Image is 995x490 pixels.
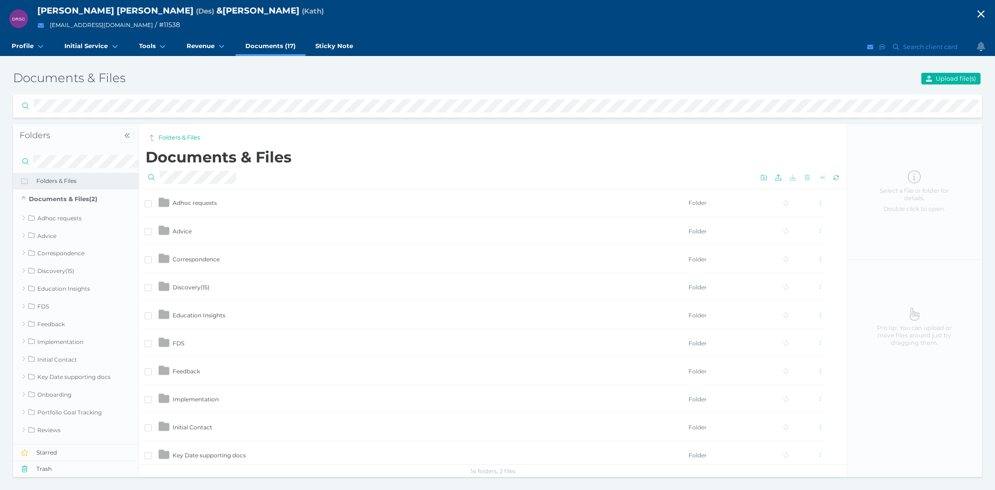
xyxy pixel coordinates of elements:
[867,205,961,213] span: Double click to open.
[688,245,758,273] td: Folder
[146,148,843,166] h2: Documents & Files
[688,301,758,329] td: Folder
[216,5,299,16] span: & [PERSON_NAME]
[177,37,236,56] a: Revenue
[139,42,156,50] span: Tools
[867,187,961,203] span: Select a file or folder for details.
[934,75,980,82] span: Upload file(s)
[13,189,139,209] a: Documents & Files(2)
[172,441,688,469] td: Key Date supporting docs
[688,357,758,385] td: Folder
[37,5,194,16] span: [PERSON_NAME] [PERSON_NAME]
[801,172,813,183] button: Delete selected files or folders
[36,177,139,185] span: Folders & Files
[688,189,758,217] td: Folder
[471,468,515,475] span: 14 folders, 2 files
[173,396,219,403] span: Implementation
[146,132,157,144] button: You are in root folder and can't go up
[13,350,139,368] a: Initial Contact
[173,424,212,431] span: Initial Contact
[9,9,28,28] div: Desmond Robert Stephen Cross
[50,21,153,28] a: [EMAIL_ADDRESS][DOMAIN_NAME]
[688,273,758,301] td: Folder
[688,329,758,357] td: Folder
[172,357,688,385] td: Feedback
[921,73,981,84] button: Upload file(s)
[867,324,961,347] span: Pro tip: You can upload or move files around just by dragging them.
[302,7,324,15] span: Preferred name
[245,42,296,50] span: Documents (17)
[173,368,200,375] span: Feedback
[830,172,842,183] button: Reload the list of files from server
[173,452,246,459] span: Key Date supporting docs
[13,262,139,280] a: Discovery(15)
[866,41,875,53] button: Email
[878,41,887,53] button: SMS
[172,217,688,245] td: Advice
[173,340,184,347] span: FDS
[772,172,784,183] button: Upload one or more files
[13,385,139,403] a: Onboarding
[12,42,34,50] span: Profile
[173,284,209,291] span: Discovery ( 15 )
[13,245,139,262] a: Correspondence
[13,315,139,333] a: Feedback
[13,209,139,227] a: Adhoc requests
[187,42,215,50] span: Revenue
[901,43,962,50] span: Search client card
[13,444,139,461] button: Starred
[13,403,139,421] a: Portfolio Goal Tracking
[173,228,192,235] span: Advice
[236,37,306,56] a: Documents (17)
[13,421,139,439] a: Reviews
[315,42,353,50] span: Sticky Note
[688,217,758,245] td: Folder
[36,465,139,473] span: Trash
[155,21,180,29] span: / # 11538
[688,441,758,469] td: Folder
[787,172,799,183] button: Download selected files
[816,172,828,183] button: Move
[173,199,217,206] span: Adhoc requests
[13,333,139,350] a: Implementation
[2,37,55,56] a: Profile
[64,42,108,50] span: Initial Service
[889,41,962,53] button: Search client card
[758,172,770,183] button: Create folder
[13,173,139,189] button: Folders & Files
[13,227,139,245] a: Advice
[688,413,758,441] td: Folder
[13,297,139,315] a: FDS
[173,256,220,263] span: Correspondence
[13,439,139,456] a: Transition Meeting Assessment
[13,280,139,297] a: Education Insights
[172,413,688,441] td: Initial Contact
[172,329,688,357] td: FDS
[13,70,659,86] h3: Documents & Files
[172,245,688,273] td: Correspondence
[55,37,129,56] a: Initial Service
[13,368,139,386] a: Key Date supporting docs
[172,385,688,413] td: Implementation
[20,130,115,141] h4: Folders
[172,301,688,329] td: Education Insights
[172,273,688,301] td: Discovery(15)
[159,133,200,142] a: Folders & Files
[196,7,214,15] span: Preferred name
[172,189,688,217] td: Adhoc requests
[36,449,139,456] span: Starred
[12,16,25,21] span: DRSC
[35,20,47,31] button: Email
[688,385,758,413] td: Folder
[173,312,225,319] span: Education Insights
[13,461,139,477] button: Trash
